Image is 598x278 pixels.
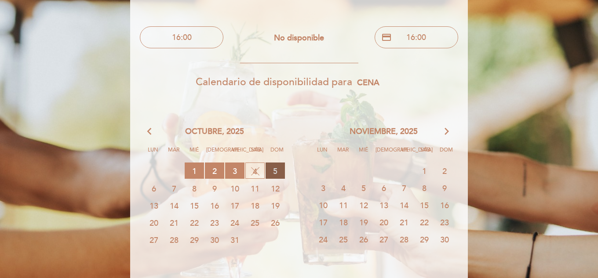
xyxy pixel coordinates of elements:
span: 26 [266,214,285,231]
span: Sáb [248,145,265,162]
span: 4 [245,162,265,179]
span: 22 [415,214,434,230]
button: credit_card 16:00 [375,26,458,48]
span: 10 [314,197,333,213]
span: 22 [185,214,204,231]
span: Dom [438,145,455,162]
span: [DEMOGRAPHIC_DATA] [376,145,393,162]
span: 20 [374,214,394,230]
span: 10 [225,180,244,196]
span: 15 [415,197,434,213]
span: 14 [394,197,414,213]
span: octubre, 2025 [185,126,244,137]
span: 24 [314,231,333,247]
span: Mar [334,145,352,162]
span: 21 [394,214,414,230]
span: 25 [245,214,265,231]
span: 24 [225,214,244,231]
i: arrow_forward_ios [443,126,451,137]
span: 11 [334,197,353,213]
span: Mié [186,145,203,162]
span: 30 [205,231,224,248]
span: 4 [334,180,353,196]
span: 29 [185,231,204,248]
span: 30 [435,231,454,247]
span: Vie [396,145,414,162]
button: 16:00 [140,26,223,48]
span: 19 [354,214,373,230]
span: Vie [227,145,244,162]
span: 25 [334,231,353,247]
span: 1 [185,162,204,179]
span: 8 [415,180,434,196]
span: 7 [394,180,414,196]
span: 18 [245,197,265,213]
i: arrow_back_ios [147,126,155,137]
span: 28 [164,231,184,248]
span: 18 [334,214,353,230]
span: noviembre, 2025 [350,126,418,137]
span: Dom [268,145,286,162]
span: Sáb [417,145,434,162]
span: 12 [354,197,373,213]
span: 28 [394,231,414,247]
span: 9 [205,180,224,196]
span: 6 [144,180,164,196]
span: 9 [435,180,454,196]
span: 26 [354,231,373,247]
button: No disponible [257,27,341,49]
span: 27 [374,231,394,247]
span: 23 [435,214,454,230]
span: 13 [374,197,394,213]
span: 12 [266,180,285,196]
span: 16 [435,197,454,213]
span: 27 [144,231,164,248]
span: 23 [205,214,224,231]
span: Mar [165,145,182,162]
span: 3 [225,162,244,179]
span: 7 [164,180,184,196]
span: 17 [314,214,333,230]
span: [DEMOGRAPHIC_DATA] [206,145,224,162]
span: 11 [245,180,265,196]
span: 3 [314,180,333,196]
span: 20 [144,214,164,231]
span: 29 [415,231,434,247]
span: 14 [164,197,184,213]
span: 2 [435,162,454,179]
span: 19 [266,197,285,213]
span: 5 [266,162,285,179]
span: Lun [314,145,331,162]
span: 2 [205,162,224,179]
span: Calendario de disponibilidad para [196,76,352,88]
span: 6 [374,180,394,196]
span: 5 [354,180,373,196]
span: 15 [185,197,204,213]
span: 13 [144,197,164,213]
span: 8 [185,180,204,196]
span: 16 [205,197,224,213]
span: 21 [164,214,184,231]
span: 1 [415,162,434,179]
span: 17 [225,197,244,213]
span: Lun [144,145,162,162]
span: 31 [225,231,244,248]
span: credit_card [381,32,392,43]
span: Mié [355,145,372,162]
span: No disponible [274,33,324,43]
